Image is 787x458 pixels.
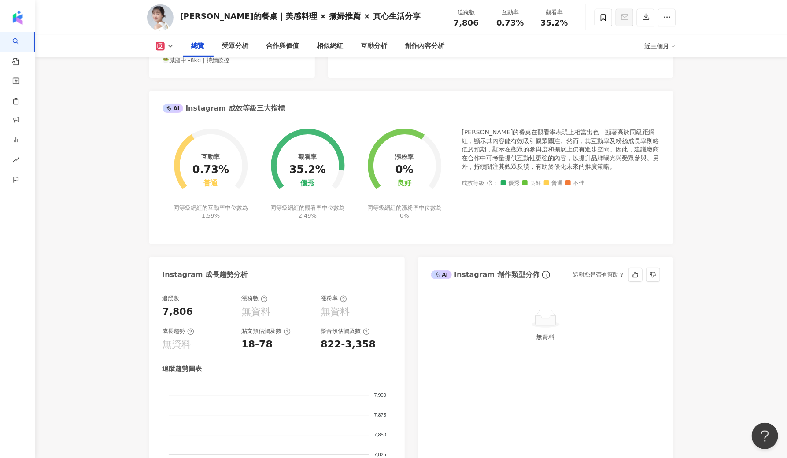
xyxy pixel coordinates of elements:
[163,103,285,113] div: Instagram 成效等級三大指標
[222,41,249,52] div: 受眾分析
[317,41,344,52] div: 相似網紅
[435,332,657,342] div: 無資料
[366,204,443,220] div: 同等級網紅的漲粉率中位數為
[172,204,249,220] div: 同等級網紅的互動率中位數為
[203,179,218,188] div: 普通
[266,41,299,52] div: 合作與價值
[462,180,660,187] div: 成效等級 ：
[540,18,568,27] span: 35.2%
[374,432,386,438] tspan: 7,850
[12,32,30,66] a: search
[650,272,656,278] span: dislike
[299,212,317,219] span: 2.49%
[242,295,268,303] div: 漲粉數
[163,270,248,280] div: Instagram 成長趨勢分析
[202,212,220,219] span: 1.59%
[501,180,520,187] span: 優秀
[462,128,660,171] div: [PERSON_NAME]的餐桌在觀看率表現上相當出色，顯著高於同級距網紅，顯示其內容能有效吸引觀眾關注。然而，其互動率及粉絲成長率則略低於預期，顯示在觀眾的參與度和擴展上仍有進步空間。因此，建...
[300,179,314,188] div: 優秀
[454,18,479,27] span: 7,806
[289,164,326,176] div: 35.2%
[752,423,778,449] iframe: Help Scout Beacon - Open
[163,364,202,373] div: 追蹤趨勢圖表
[321,327,370,335] div: 影音預估觸及數
[192,41,205,52] div: 總覽
[269,204,346,220] div: 同等級網紅的觀看率中位數為
[405,41,445,52] div: 創作內容分析
[321,305,350,319] div: 無資料
[645,39,676,53] div: 近三個月
[431,270,452,279] div: AI
[147,4,174,31] img: KOL Avatar
[374,393,386,398] tspan: 7,900
[400,212,409,219] span: 0%
[374,452,386,458] tspan: 7,825
[163,295,180,303] div: 追蹤數
[192,164,229,176] div: 0.73%
[565,180,585,187] span: 不佳
[163,305,193,319] div: 7,806
[242,338,273,351] div: 18-78
[450,8,483,17] div: 追蹤數
[180,11,421,22] div: [PERSON_NAME]的餐桌｜美感料理 × 煮婦推薦 × 真心生活分享
[632,272,639,278] span: like
[11,11,25,25] img: logo icon
[163,41,246,63] span: 🍳 煮婦日常｜料理控的購物分享 🍛 熱愛廚房的生活日記 🥗減脂中 -8kg｜持續飲控
[496,18,524,27] span: 0.73%
[541,270,551,280] span: info-circle
[374,413,386,418] tspan: 7,875
[395,164,414,176] div: 0%
[573,268,625,281] div: 這對您是否有幫助？
[361,41,388,52] div: 互動分析
[201,153,220,160] div: 互動率
[12,151,19,171] span: rise
[321,295,347,303] div: 漲粉率
[298,153,317,160] div: 觀看率
[242,305,271,319] div: 無資料
[242,327,291,335] div: 貼文預估觸及數
[163,338,192,351] div: 無資料
[163,327,194,335] div: 成長趨勢
[538,8,571,17] div: 觀看率
[321,338,376,351] div: 822-3,358
[544,180,563,187] span: 普通
[163,104,184,113] div: AI
[494,8,527,17] div: 互動率
[431,270,539,280] div: Instagram 創作類型分佈
[398,179,412,188] div: 良好
[522,180,542,187] span: 良好
[395,153,414,160] div: 漲粉率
